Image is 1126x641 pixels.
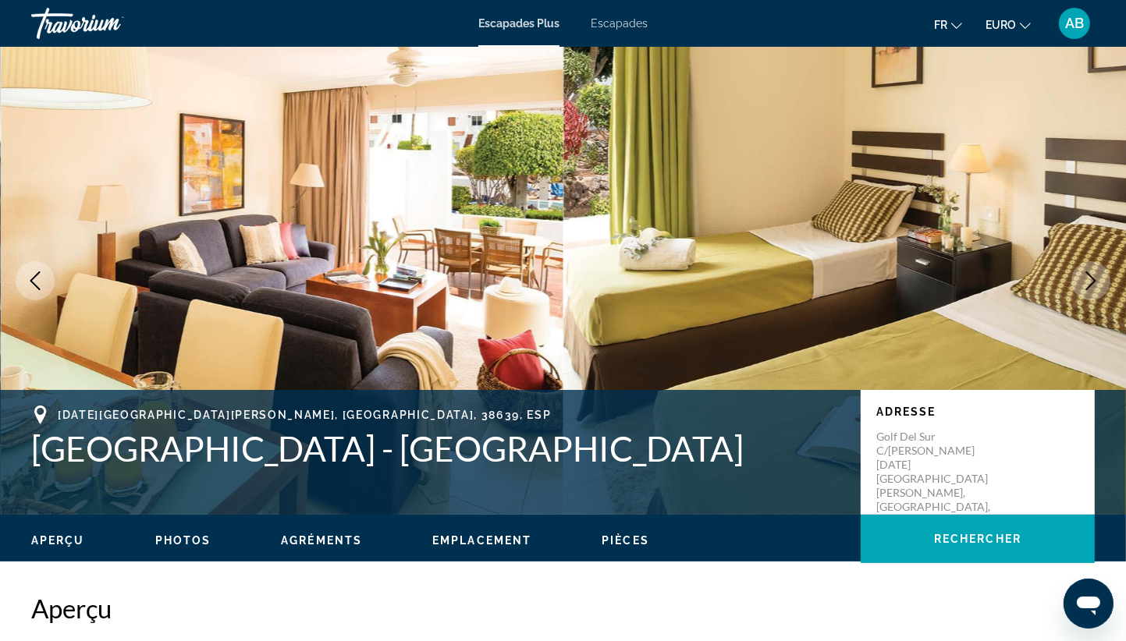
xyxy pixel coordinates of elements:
a: Escapades Plus [478,17,559,30]
p: Golf del Sur C/[PERSON_NAME] [DATE][GEOGRAPHIC_DATA][PERSON_NAME], [GEOGRAPHIC_DATA], 38639, ESP [876,430,1001,528]
span: Emplacement [432,534,531,547]
button: Agréments [281,533,362,547]
button: Changer la langue [934,13,962,36]
span: Rechercher [934,533,1021,545]
h1: [GEOGRAPHIC_DATA] - [GEOGRAPHIC_DATA] [31,428,845,469]
iframe: Bouton de lancement de la fenêtre de messagerie [1064,579,1114,629]
button: Aperçu [31,533,85,547]
button: Rechercher [861,515,1095,563]
span: Pièces [602,534,649,547]
button: Image suivante [1071,261,1110,300]
span: AB [1065,16,1084,31]
p: Adresse [876,405,1079,418]
span: Photos [155,534,211,547]
a: Travorium [31,3,187,44]
span: EURO [986,19,1016,31]
h2: Aperçu [31,593,1095,624]
button: Image précédente [16,261,55,300]
span: [DATE][GEOGRAPHIC_DATA][PERSON_NAME], [GEOGRAPHIC_DATA], 38639, ESP [58,409,552,421]
span: Agréments [281,534,362,547]
button: Emplacement [432,533,531,547]
span: Aperçu [31,534,85,547]
a: Escapades [591,17,648,30]
button: Pièces [602,533,649,547]
span: Fr [934,19,947,31]
button: Menu utilisateur [1054,7,1095,40]
button: Photos [155,533,211,547]
button: Changer de devise [986,13,1031,36]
